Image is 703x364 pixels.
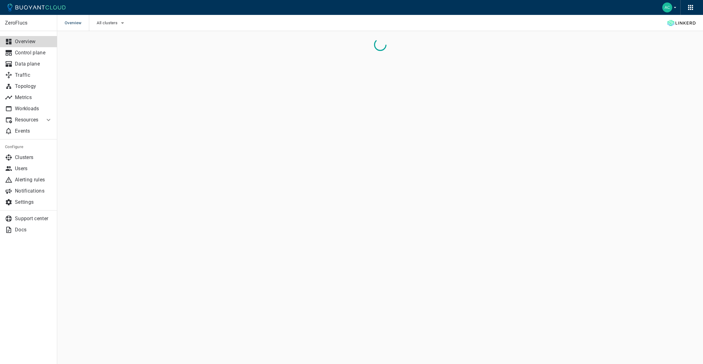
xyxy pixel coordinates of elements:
[97,20,119,25] span: All clusters
[15,50,52,56] p: Control plane
[15,227,52,233] p: Docs
[15,188,52,194] p: Notifications
[15,117,40,123] p: Resources
[15,106,52,112] p: Workloads
[15,199,52,205] p: Settings
[65,15,89,31] span: Overview
[5,20,52,26] p: ZeroFlucs
[15,128,52,134] p: Events
[5,144,52,149] h5: Configure
[97,18,126,28] button: All clusters
[662,2,672,12] img: Accounts Payable
[15,177,52,183] p: Alerting rules
[15,39,52,45] p: Overview
[15,72,52,78] p: Traffic
[15,61,52,67] p: Data plane
[15,154,52,161] p: Clusters
[15,216,52,222] p: Support center
[15,94,52,101] p: Metrics
[15,83,52,89] p: Topology
[15,166,52,172] p: Users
